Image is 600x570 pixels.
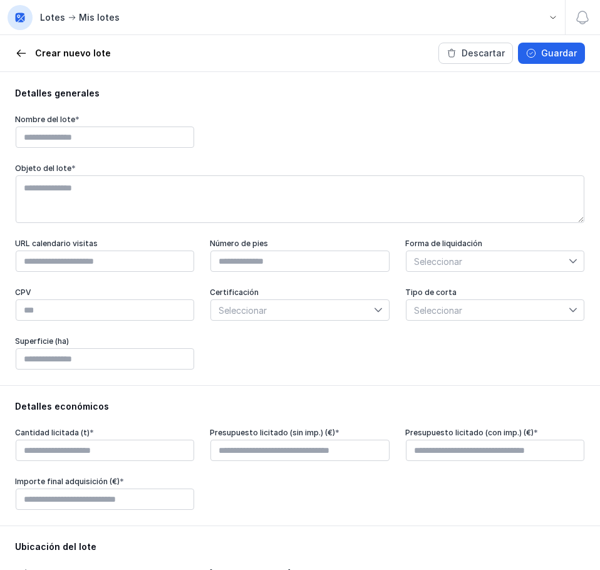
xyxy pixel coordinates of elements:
[15,336,195,346] div: Superficie (ha)
[405,288,585,298] div: Tipo de corta
[541,47,577,60] div: Guardar
[210,239,390,249] div: Número de pies
[405,428,585,438] div: Presupuesto licitado (con imp.) (€)
[406,251,569,271] span: Seleccionar
[79,11,120,24] div: Mis lotes
[15,541,585,553] div: Ubicación del lote
[40,11,65,24] div: Lotes
[15,115,195,125] div: Nombre del lote
[462,47,505,60] div: Descartar
[15,163,585,174] div: Objeto del lote
[15,239,195,249] div: URL calendario visitas
[210,288,390,298] div: Certificación
[438,43,513,64] button: Descartar
[210,428,390,438] div: Presupuesto licitado (sin imp.) (€)
[406,300,569,320] span: Seleccionar
[15,288,195,298] div: CPV
[405,239,585,249] div: Forma de liquidación
[15,428,195,438] div: Cantidad licitada (t)
[15,400,585,413] div: Detalles económicos
[211,300,373,320] span: Seleccionar
[518,43,585,64] button: Guardar
[15,87,585,100] div: Detalles generales
[15,477,195,487] div: Importe final adquisición (€)
[35,47,111,60] div: Crear nuevo lote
